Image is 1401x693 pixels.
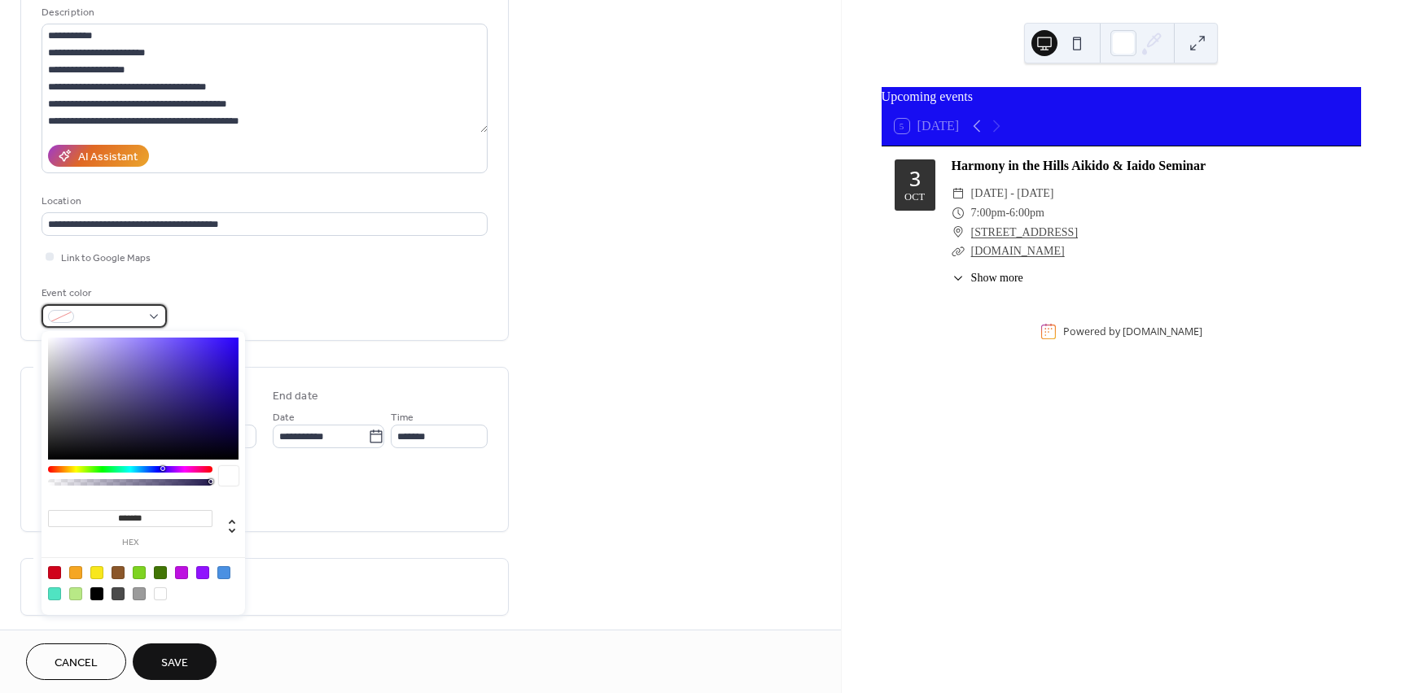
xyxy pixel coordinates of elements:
div: #7ED321 [133,566,146,579]
div: Powered by [1063,325,1202,338]
div: Description [42,4,484,21]
div: ​ [952,269,965,286]
div: Event color [42,285,164,302]
span: [DATE] - [DATE] [971,184,1054,203]
span: Date [273,409,295,426]
div: #4A90E2 [217,566,230,579]
button: AI Assistant [48,145,149,167]
div: 3 [909,168,921,189]
div: Upcoming events [882,87,1361,107]
div: #F8E71C [90,566,103,579]
div: AI Assistant [78,149,138,166]
button: Save [133,643,217,680]
span: Save [161,655,188,672]
div: #4A4A4A [112,587,125,600]
div: #B8E986 [69,587,82,600]
div: Location [42,193,484,210]
div: #8B572A [112,566,125,579]
div: End date [273,388,318,405]
div: ​ [952,203,965,223]
button: ​Show more [952,269,1023,286]
a: [DOMAIN_NAME] [1123,325,1202,338]
a: [STREET_ADDRESS] [971,223,1078,242]
span: Show more [971,269,1023,286]
div: #50E3C2 [48,587,61,600]
div: ​ [952,242,965,261]
div: Oct [904,192,925,203]
span: 7:00pm [971,203,1006,223]
span: 6:00pm [1009,203,1044,223]
div: #9B9B9B [133,587,146,600]
div: #000000 [90,587,103,600]
div: #F5A623 [69,566,82,579]
a: [DOMAIN_NAME] [971,245,1065,257]
div: #D0021B [48,566,61,579]
a: Harmony in the Hills Aikido & Iaido Seminar [952,159,1206,172]
label: hex [48,538,212,547]
span: Time [391,409,414,426]
div: #9013FE [196,566,209,579]
span: - [1005,203,1009,223]
span: Cancel [55,655,98,672]
div: #FFFFFF [154,587,167,600]
button: Cancel [26,643,126,680]
div: ​ [952,184,965,203]
div: #417505 [154,566,167,579]
span: Link to Google Maps [61,250,151,267]
div: #BD10E0 [175,566,188,579]
div: ​ [952,223,965,242]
